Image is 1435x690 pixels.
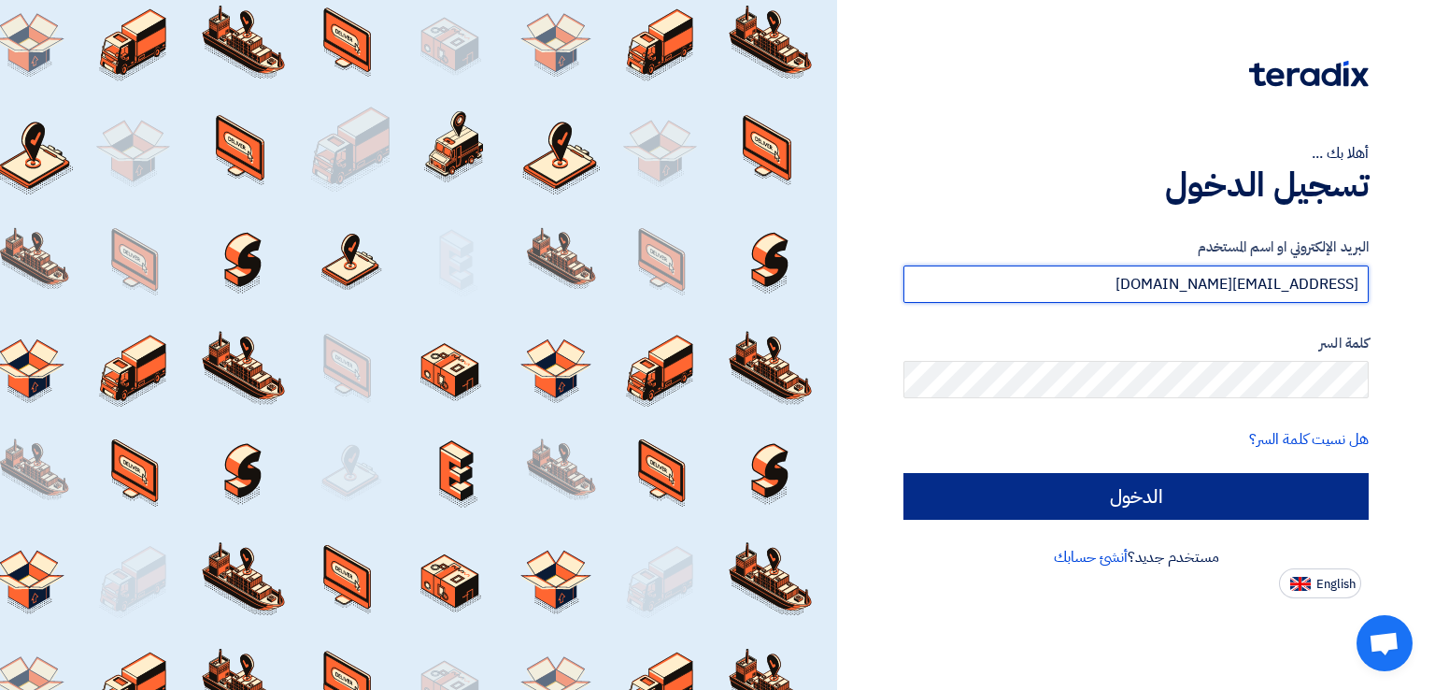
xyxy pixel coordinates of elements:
[1357,615,1413,671] div: Open chat
[903,266,1369,303] input: أدخل بريد العمل الإلكتروني او اسم المستخدم الخاص بك ...
[903,165,1369,206] h1: تسجيل الدخول
[903,333,1369,354] label: كلمة السر
[1279,568,1361,598] button: English
[903,473,1369,520] input: الدخول
[1290,577,1311,591] img: en-US.png
[1249,61,1369,87] img: Teradix logo
[1316,578,1356,591] span: English
[903,546,1369,568] div: مستخدم جديد؟
[1054,546,1128,568] a: أنشئ حسابك
[1249,428,1369,451] a: هل نسيت كلمة السر؟
[903,142,1369,165] div: أهلا بك ...
[903,237,1369,258] label: البريد الإلكتروني او اسم المستخدم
